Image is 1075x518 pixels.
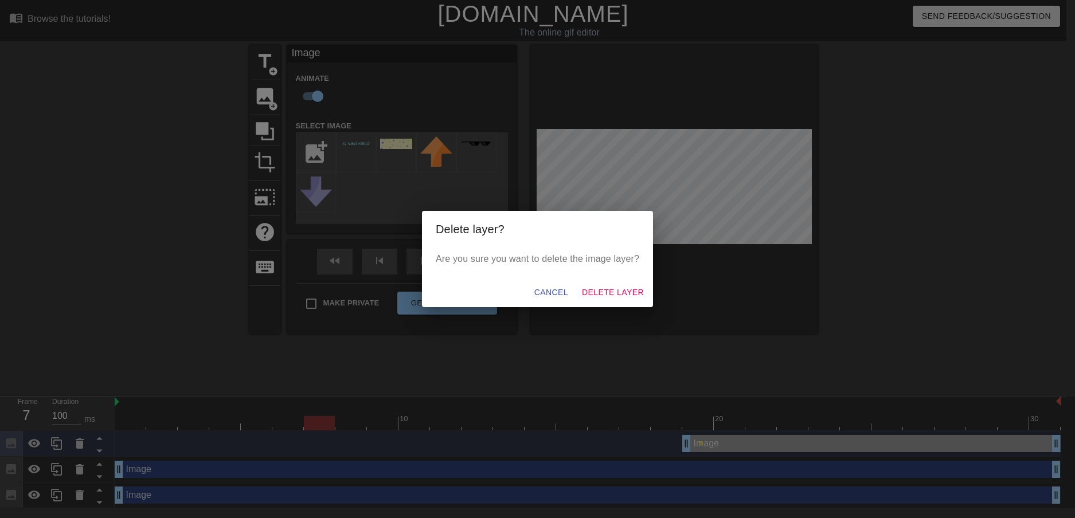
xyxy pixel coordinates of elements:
[577,282,648,303] button: Delete Layer
[534,285,568,300] span: Cancel
[436,220,639,238] h2: Delete layer?
[436,252,639,266] p: Are you sure you want to delete the image layer?
[582,285,644,300] span: Delete Layer
[530,282,573,303] button: Cancel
